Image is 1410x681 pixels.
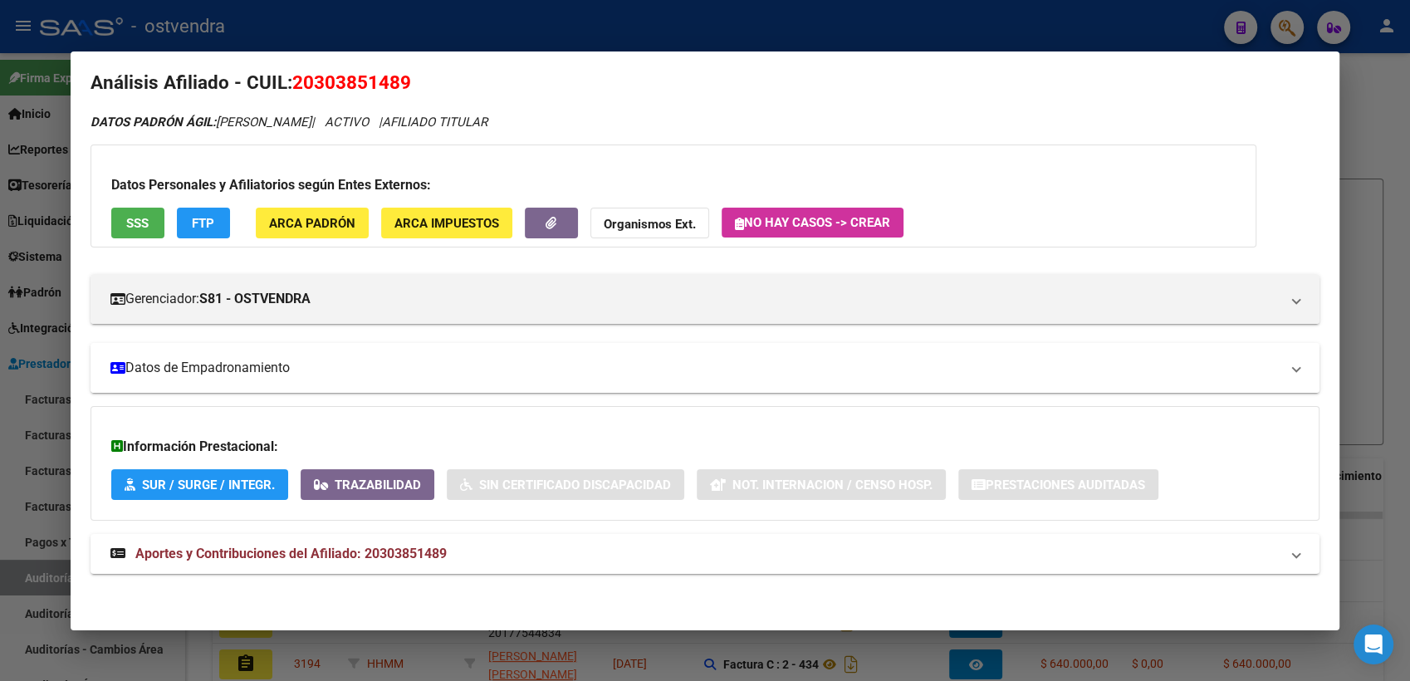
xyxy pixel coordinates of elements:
button: Sin Certificado Discapacidad [447,469,684,500]
mat-expansion-panel-header: Gerenciador:S81 - OSTVENDRA [91,274,1319,324]
div: Open Intercom Messenger [1354,625,1393,664]
h2: Análisis Afiliado - CUIL: [91,69,1319,97]
mat-panel-title: Datos de Empadronamiento [110,358,1280,378]
span: No hay casos -> Crear [735,215,890,230]
span: SSS [126,216,149,231]
button: SUR / SURGE / INTEGR. [111,469,288,500]
button: Prestaciones Auditadas [958,469,1158,500]
h3: Datos Personales y Afiliatorios según Entes Externos: [111,175,1236,195]
span: AFILIADO TITULAR [382,115,487,130]
span: Prestaciones Auditadas [986,478,1145,492]
strong: DATOS PADRÓN ÁGIL: [91,115,216,130]
mat-expansion-panel-header: Datos de Empadronamiento [91,343,1319,393]
button: Not. Internacion / Censo Hosp. [697,469,946,500]
button: SSS [111,208,164,238]
span: FTP [192,216,214,231]
span: ARCA Impuestos [394,216,499,231]
strong: S81 - OSTVENDRA [199,289,311,309]
span: 20303851489 [292,71,411,93]
i: | ACTIVO | [91,115,487,130]
h3: Información Prestacional: [111,437,1299,457]
button: Trazabilidad [301,469,434,500]
button: No hay casos -> Crear [722,208,903,238]
span: Sin Certificado Discapacidad [479,478,671,492]
span: SUR / SURGE / INTEGR. [142,478,275,492]
button: Organismos Ext. [590,208,709,238]
span: Aportes y Contribuciones del Afiliado: 20303851489 [135,546,447,561]
mat-expansion-panel-header: Aportes y Contribuciones del Afiliado: 20303851489 [91,534,1319,574]
strong: Organismos Ext. [604,217,696,232]
span: Not. Internacion / Censo Hosp. [732,478,933,492]
span: Trazabilidad [335,478,421,492]
button: FTP [177,208,230,238]
span: ARCA Padrón [269,216,355,231]
button: ARCA Impuestos [381,208,512,238]
mat-panel-title: Gerenciador: [110,289,1280,309]
span: [PERSON_NAME] [91,115,311,130]
button: ARCA Padrón [256,208,369,238]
